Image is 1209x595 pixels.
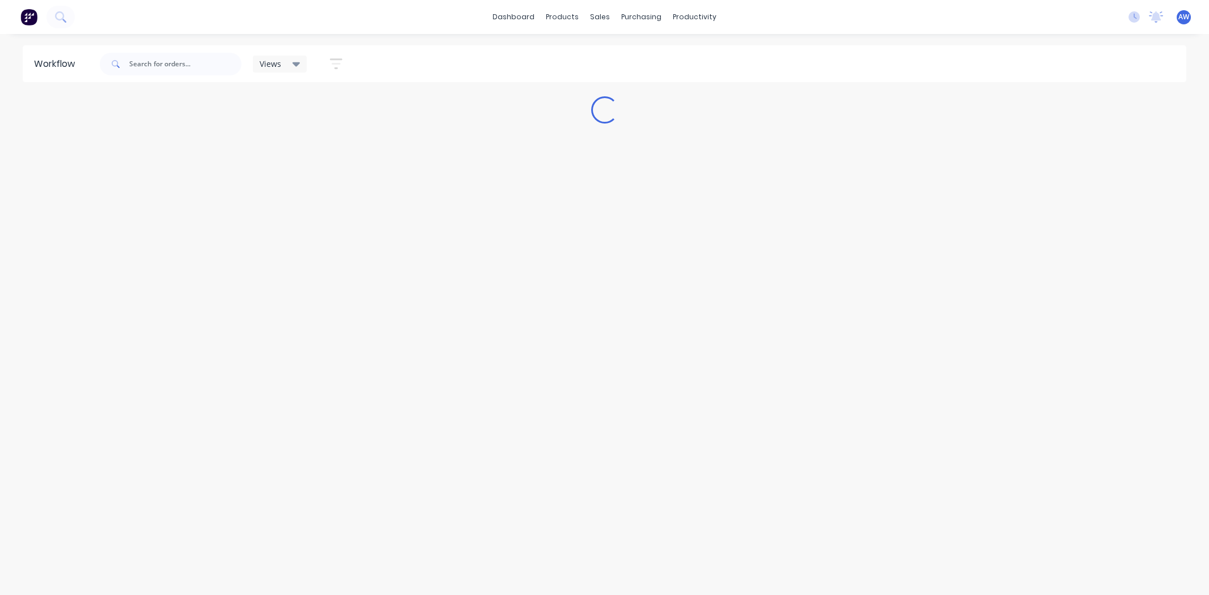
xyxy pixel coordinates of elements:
input: Search for orders... [129,53,241,75]
div: products [540,8,584,25]
a: dashboard [487,8,540,25]
div: purchasing [616,8,667,25]
img: Factory [20,8,37,25]
div: sales [584,8,616,25]
div: Workflow [34,57,80,71]
span: Views [260,58,281,70]
span: AW [1178,12,1189,22]
div: productivity [667,8,722,25]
